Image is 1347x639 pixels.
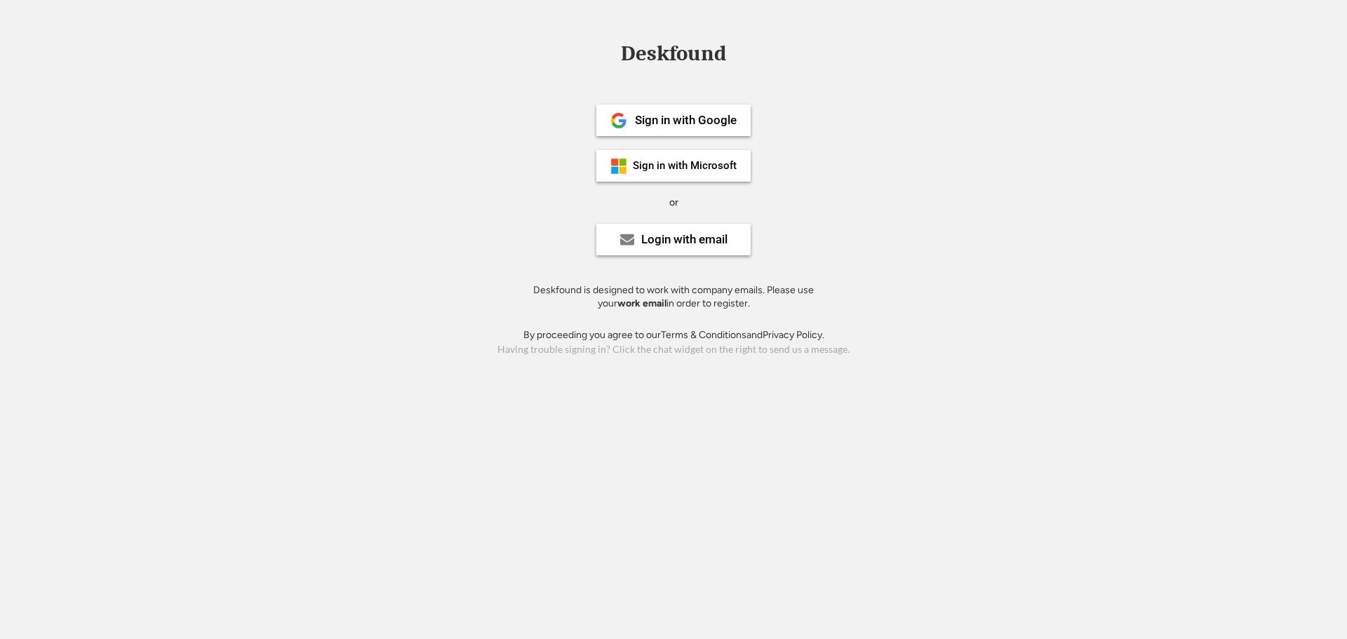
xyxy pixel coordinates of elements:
[610,112,627,129] img: 1024px-Google__G__Logo.svg.png
[610,158,627,175] img: ms-symbollockup_mssymbol_19.png
[633,161,737,171] div: Sign in with Microsoft
[661,329,746,341] a: Terms & Conditions
[763,329,824,341] a: Privacy Policy.
[635,114,737,126] div: Sign in with Google
[641,234,728,245] div: Login with email
[669,196,678,210] div: or
[617,297,666,309] strong: work email
[516,283,831,311] div: Deskfound is designed to work with company emails. Please use your in order to register.
[523,328,824,342] div: By proceeding you agree to our and
[614,43,733,65] div: Deskfound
